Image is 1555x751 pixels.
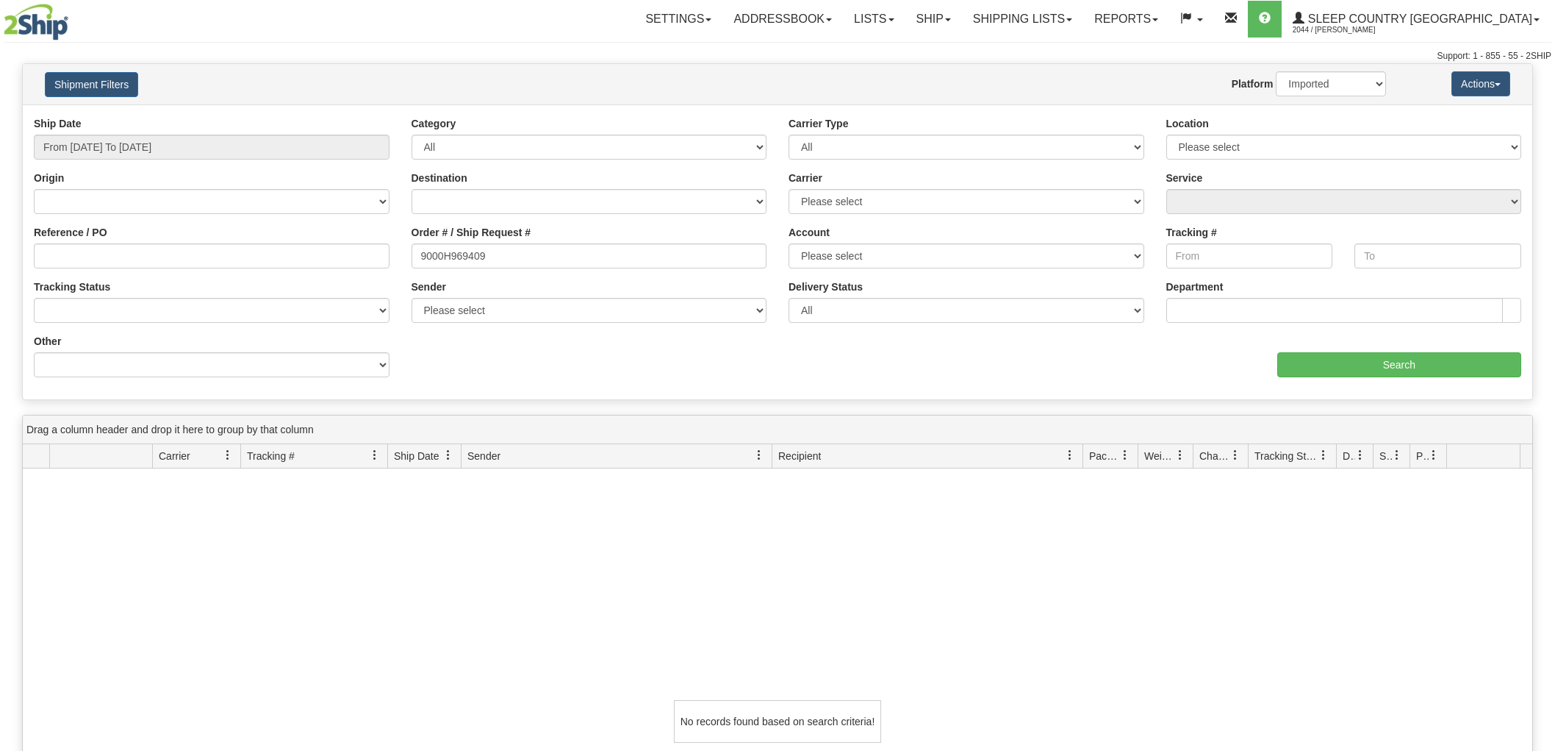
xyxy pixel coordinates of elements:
span: Tracking Status [1254,449,1318,463]
span: Recipient [778,449,821,463]
label: Account [789,225,830,240]
label: Delivery Status [789,280,863,294]
label: Tracking Status [34,280,110,294]
div: No records found based on search criteria! [674,700,881,743]
a: Ship [905,1,962,38]
label: Service [1166,171,1203,185]
label: Other [34,334,61,349]
label: Carrier Type [789,116,848,131]
a: Sender filter column settings [747,443,772,468]
label: Destination [412,171,467,185]
a: Carrier filter column settings [215,443,240,468]
span: Delivery Status [1343,449,1355,463]
input: To [1354,243,1521,268]
label: Sender [412,280,446,294]
label: Order # / Ship Request # [412,225,531,240]
iframe: chat widget [1521,300,1554,450]
label: Platform [1232,76,1274,91]
label: Location [1166,116,1209,131]
a: Tracking # filter column settings [362,443,387,468]
label: Carrier [789,171,822,185]
a: Tracking Status filter column settings [1311,443,1336,468]
a: Pickup Status filter column settings [1421,443,1446,468]
a: Weight filter column settings [1168,443,1193,468]
input: Search [1277,352,1521,377]
label: Tracking # [1166,225,1217,240]
a: Charge filter column settings [1223,443,1248,468]
label: Department [1166,280,1224,294]
span: Packages [1089,449,1120,463]
button: Actions [1451,71,1510,96]
span: Shipment Issues [1379,449,1392,463]
input: From [1166,243,1333,268]
span: Ship Date [394,449,439,463]
label: Reference / PO [34,225,107,240]
a: Reports [1083,1,1169,38]
span: Charge [1199,449,1230,463]
a: Packages filter column settings [1113,443,1138,468]
span: Weight [1144,449,1175,463]
span: Pickup Status [1416,449,1429,463]
a: Shipment Issues filter column settings [1385,443,1409,468]
span: Carrier [159,449,190,463]
label: Category [412,116,456,131]
a: Delivery Status filter column settings [1348,443,1373,468]
a: Recipient filter column settings [1057,443,1082,468]
img: logo2044.jpg [4,4,68,40]
a: Addressbook [722,1,843,38]
a: Ship Date filter column settings [436,443,461,468]
a: Lists [843,1,905,38]
div: Support: 1 - 855 - 55 - 2SHIP [4,50,1551,63]
label: Ship Date [34,116,82,131]
div: grid grouping header [23,416,1532,444]
a: Sleep Country [GEOGRAPHIC_DATA] 2044 / [PERSON_NAME] [1282,1,1551,38]
span: Sleep Country [GEOGRAPHIC_DATA] [1304,13,1532,25]
span: Tracking # [247,449,295,463]
span: 2044 / [PERSON_NAME] [1293,23,1403,38]
span: Sender [467,449,500,463]
a: Settings [634,1,722,38]
button: Shipment Filters [45,72,138,97]
a: Shipping lists [962,1,1083,38]
label: Origin [34,171,64,185]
